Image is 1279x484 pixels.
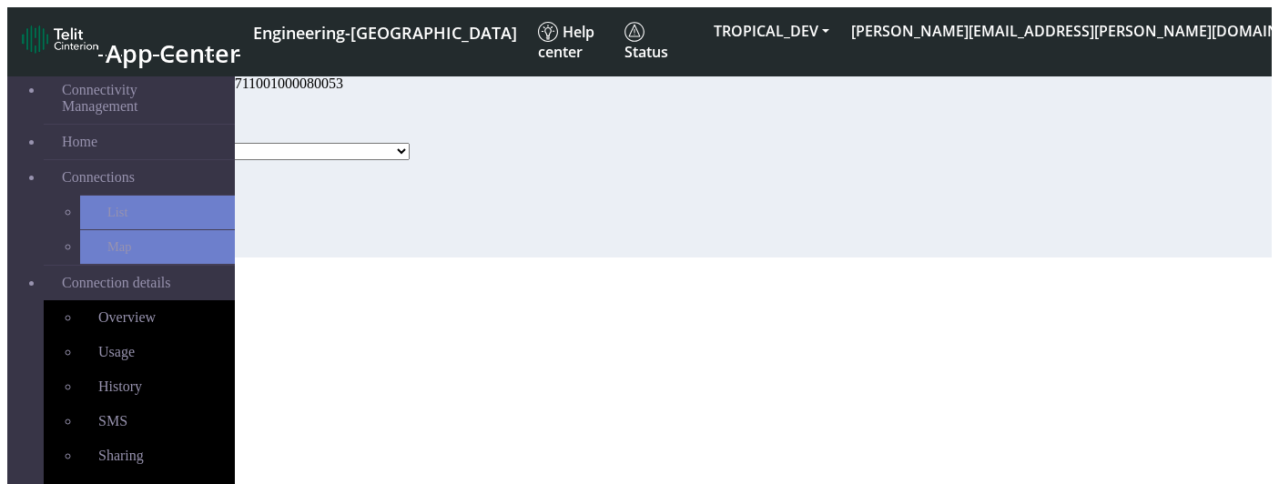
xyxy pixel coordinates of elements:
span: App Center [106,36,240,70]
img: logo-telit-cinterion-gw-new.png [22,25,98,54]
a: App Center [22,20,238,64]
a: Help center [531,15,617,69]
a: Your current platform instance [252,15,516,48]
span: Engineering-[GEOGRAPHIC_DATA] [253,22,517,44]
span: Help center [538,22,594,62]
span: List [107,205,127,220]
a: Map [80,230,235,264]
span: Connections [62,169,135,186]
a: List [80,196,235,229]
img: knowledge.svg [538,22,558,42]
a: Home [44,125,235,159]
button: TROPICAL_DEV [703,15,840,47]
img: status.svg [624,22,645,42]
a: Status [617,15,703,69]
a: Connections [44,160,235,195]
span: Map [107,239,131,255]
a: Connectivity Management [44,73,235,124]
span: Status [624,22,668,62]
